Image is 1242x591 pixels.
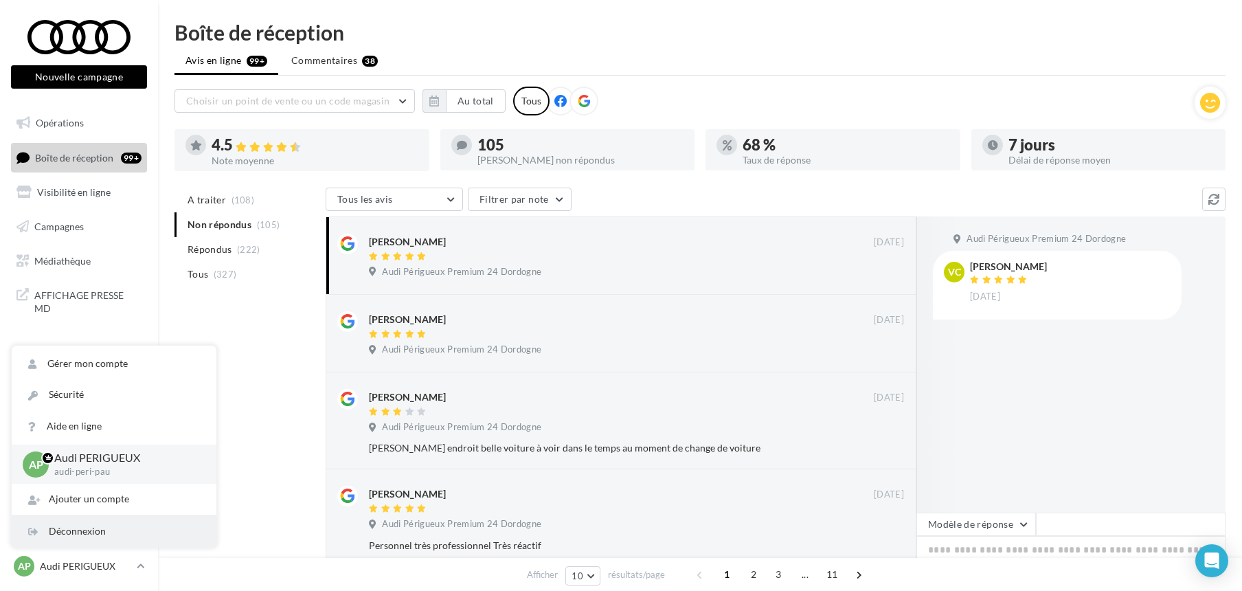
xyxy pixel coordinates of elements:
button: Modèle de réponse [916,513,1036,536]
span: (108) [232,194,255,205]
span: 10 [572,570,583,581]
div: 7 jours [1008,137,1215,153]
span: ... [794,564,816,586]
span: Opérations [36,117,84,129]
div: [PERSON_NAME] [970,262,1047,271]
a: AP Audi PERIGUEUX [11,553,147,579]
a: Opérations [8,109,150,137]
span: AP [29,456,43,472]
span: 1 [716,564,738,586]
span: Tous les avis [337,193,393,205]
div: 4.5 [212,137,418,153]
div: Délai de réponse moyen [1008,155,1215,165]
span: 3 [767,564,789,586]
div: Note moyenne [212,156,418,166]
div: Open Intercom Messenger [1195,544,1228,577]
a: Campagnes [8,212,150,241]
button: Nouvelle campagne [11,65,147,89]
button: Au total [446,89,506,113]
a: Médiathèque [8,247,150,276]
span: 2 [743,564,765,586]
a: Boîte de réception99+ [8,143,150,172]
p: audi-peri-pau [54,466,194,478]
span: (327) [214,269,237,280]
span: [DATE] [970,291,1000,303]
span: Audi Périgueux Premium 24 Dordogne [382,518,541,531]
span: (222) [237,244,260,255]
span: Audi Périgueux Premium 24 Dordogne [382,344,541,356]
div: 68 % [743,137,949,153]
div: Tous [513,87,550,115]
span: [DATE] [874,314,904,326]
span: VC [948,265,961,279]
button: Filtrer par note [468,188,572,211]
div: 99+ [121,153,142,164]
span: Tous [188,267,208,281]
button: Au total [422,89,506,113]
span: Audi Périgueux Premium 24 Dordogne [382,421,541,434]
span: Commentaires [291,54,357,67]
span: Audi Périgueux Premium 24 Dordogne [967,233,1126,245]
span: Audi Périgueux Premium 24 Dordogne [382,266,541,278]
button: Choisir un point de vente ou un code magasin [174,89,415,113]
div: [PERSON_NAME] [369,235,446,249]
span: 11 [821,564,844,586]
p: Audi PERIGUEUX [40,559,131,573]
div: [PERSON_NAME] [369,313,446,326]
button: 10 [565,566,600,586]
a: Gérer mon compte [12,348,216,379]
div: 105 [477,137,684,153]
div: Boîte de réception [174,22,1226,43]
div: Taux de réponse [743,155,949,165]
button: Tous les avis [326,188,463,211]
span: Médiathèque [34,254,91,266]
a: AFFICHAGE PRESSE MD [8,280,150,321]
div: Déconnexion [12,516,216,547]
div: [PERSON_NAME] endroit belle voiture à voir dans le temps au moment de change de voiture [369,441,815,455]
a: Sécurité [12,379,216,410]
span: résultats/page [608,568,665,581]
div: [PERSON_NAME] [369,487,446,501]
span: Répondus [188,243,232,256]
span: [DATE] [874,392,904,404]
p: Audi PERIGUEUX [54,450,194,466]
span: AP [18,559,31,573]
div: 38 [362,56,378,67]
span: AFFICHAGE PRESSE MD [34,286,142,315]
div: [PERSON_NAME] non répondus [477,155,684,165]
span: [DATE] [874,236,904,249]
span: Campagnes [34,221,84,232]
span: Choisir un point de vente ou un code magasin [186,95,389,107]
a: Visibilité en ligne [8,178,150,207]
span: A traiter [188,193,226,207]
span: [DATE] [874,489,904,501]
div: Personnel très professionnel Très réactif [369,539,815,553]
div: [PERSON_NAME] [369,390,446,404]
div: Ajouter un compte [12,484,216,515]
span: Visibilité en ligne [37,186,111,198]
a: Aide en ligne [12,411,216,442]
span: Afficher [527,568,558,581]
span: Boîte de réception [35,151,113,163]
